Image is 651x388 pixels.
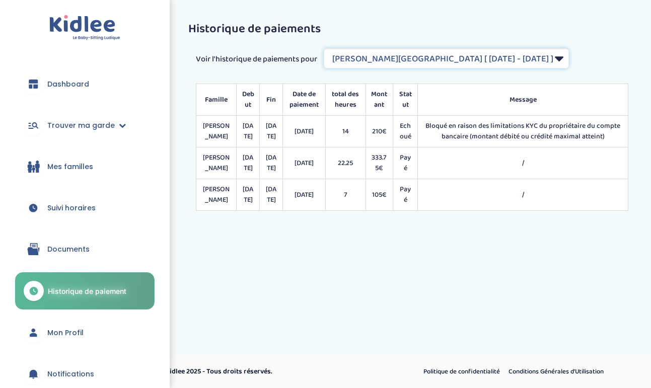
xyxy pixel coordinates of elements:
[47,162,93,172] span: Mes familles
[47,79,89,90] span: Dashboard
[15,272,155,309] a: Historique de paiement
[15,315,155,351] a: Mon Profil
[237,147,260,179] td: [DATE]
[47,120,115,131] span: Trouver ma garde
[47,328,84,338] span: Mon Profil
[15,107,155,143] a: Trouver ma garde
[47,203,96,213] span: Suivi horaires
[196,116,237,147] td: [PERSON_NAME]
[49,15,120,41] img: logo.svg
[237,84,260,116] th: Debut
[418,147,628,179] td: /
[47,369,94,379] span: Notifications
[393,179,418,211] td: Payé
[196,179,237,211] td: [PERSON_NAME]
[48,286,126,296] span: Historique de paiement
[283,147,326,179] td: [DATE]
[366,84,393,116] th: Montant
[326,179,366,211] td: 7
[196,147,237,179] td: [PERSON_NAME]
[418,116,628,147] td: Bloqué en raison des limitations KYC du propriétaire du compte bancaire (montant débité ou crédit...
[366,179,393,211] td: 105€
[188,23,636,36] h3: Historique de paiements
[237,179,260,211] td: [DATE]
[15,66,155,102] a: Dashboard
[393,116,418,147] td: Echoué
[15,190,155,226] a: Suivi horaires
[418,179,628,211] td: /
[260,84,283,116] th: Fin
[326,147,366,179] td: 22.25
[47,244,90,255] span: Documents
[393,84,418,116] th: Statut
[260,179,283,211] td: [DATE]
[159,366,369,377] p: © Kidlee 2025 - Tous droits réservés.
[326,84,366,116] th: total des heures
[283,116,326,147] td: [DATE]
[418,84,628,116] th: Message
[15,148,155,185] a: Mes familles
[283,84,326,116] th: Date de paiement
[420,365,503,378] a: Politique de confidentialité
[196,53,317,65] span: Voir l'historique de paiements pour
[283,179,326,211] td: [DATE]
[326,116,366,147] td: 14
[366,116,393,147] td: 210€
[15,231,155,267] a: Documents
[260,147,283,179] td: [DATE]
[366,147,393,179] td: 333.75€
[505,365,607,378] a: Conditions Générales d’Utilisation
[393,147,418,179] td: Payé
[196,84,237,116] th: Famille
[260,116,283,147] td: [DATE]
[237,116,260,147] td: [DATE]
